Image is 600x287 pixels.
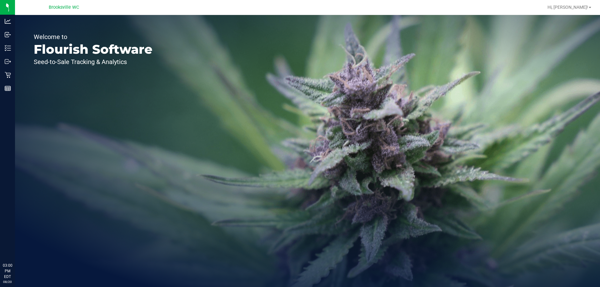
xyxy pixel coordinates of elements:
p: Seed-to-Sale Tracking & Analytics [34,59,152,65]
span: Brooksville WC [49,5,79,10]
inline-svg: Reports [5,85,11,92]
inline-svg: Analytics [5,18,11,24]
p: Welcome to [34,34,152,40]
inline-svg: Retail [5,72,11,78]
p: 08/20 [3,280,12,284]
p: Flourish Software [34,43,152,56]
inline-svg: Outbound [5,58,11,65]
inline-svg: Inbound [5,32,11,38]
p: 03:00 PM EDT [3,263,12,280]
span: Hi, [PERSON_NAME]! [547,5,588,10]
inline-svg: Inventory [5,45,11,51]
